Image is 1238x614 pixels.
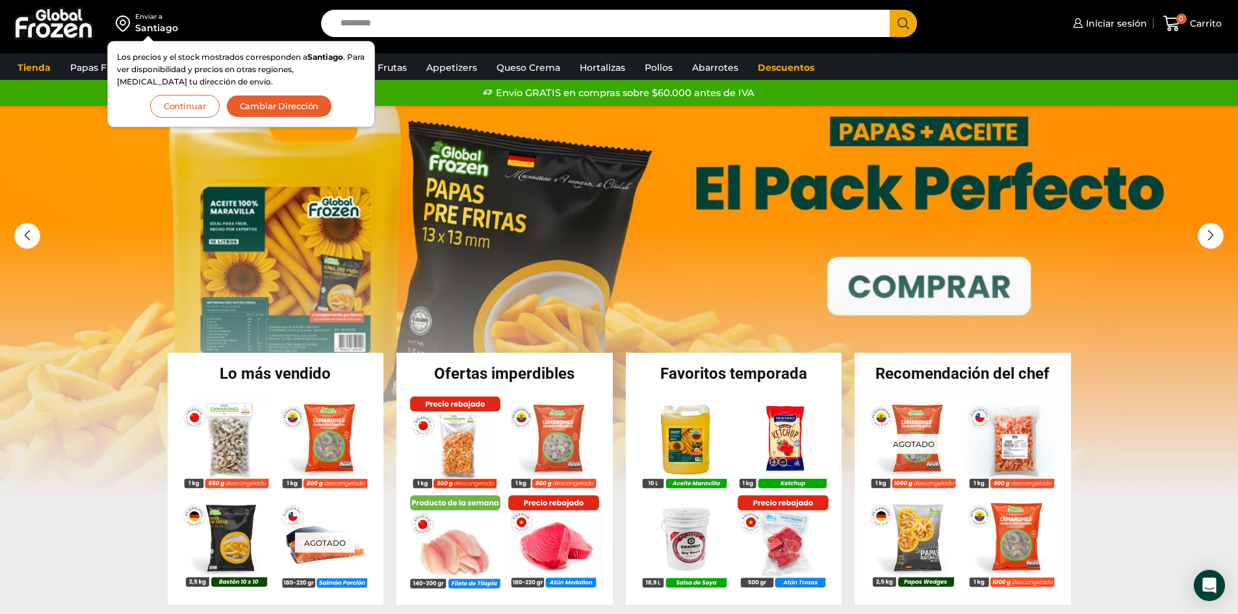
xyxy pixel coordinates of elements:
[1070,10,1147,36] a: Iniciar sesión
[573,55,632,80] a: Hortalizas
[1194,570,1225,601] div: Open Intercom Messenger
[11,55,57,80] a: Tienda
[1083,17,1147,30] span: Iniciar sesión
[884,433,944,454] p: Agotado
[150,95,220,118] button: Continuar
[64,55,133,80] a: Papas Fritas
[1176,14,1187,24] span: 0
[626,366,842,381] h2: Favoritos temporada
[855,366,1071,381] h2: Recomendación del chef
[135,12,178,21] div: Enviar a
[117,51,365,88] p: Los precios y el stock mostrados corresponden a . Para ver disponibilidad y precios en otras regi...
[638,55,679,80] a: Pollos
[168,366,384,381] h2: Lo más vendido
[751,55,821,80] a: Descuentos
[1198,223,1224,249] div: Next slide
[420,55,484,80] a: Appetizers
[1187,17,1222,30] span: Carrito
[135,21,178,34] div: Santiago
[294,533,354,553] p: Agotado
[890,10,917,37] button: Search button
[490,55,567,80] a: Queso Crema
[116,12,135,34] img: address-field-icon.svg
[396,366,613,381] h2: Ofertas imperdibles
[686,55,745,80] a: Abarrotes
[307,52,343,62] strong: Santiago
[226,95,333,118] button: Cambiar Dirección
[1160,8,1225,39] a: 0 Carrito
[14,223,40,249] div: Previous slide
